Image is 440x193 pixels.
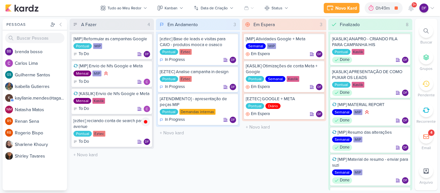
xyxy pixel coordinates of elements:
div: Rogerio Bispo [5,129,13,137]
div: Done [332,57,352,63]
div: C a r l o s L i m a [15,60,67,67]
p: DF [403,146,407,150]
div: MIP [353,109,362,115]
p: Done [340,117,349,124]
p: DF [422,5,426,11]
div: k a y l l a n i e . m e n d e s @ t a g a w a - m a i l . c o m . b r [15,95,67,101]
div: Responsável: Diego Freitas [402,90,408,96]
div: Diego Freitas [402,177,408,184]
div: Diego Freitas [402,117,408,124]
div: 4 [430,130,432,135]
p: k [8,96,10,100]
div: Guilherme Santos [5,71,13,79]
div: [MIP] Reformular as campanhas Google [73,36,150,42]
div: Novo Kard [335,5,357,12]
div: 4 [145,21,153,28]
p: Em Espera [251,51,270,57]
p: Done [340,177,349,184]
div: Natasha Matos [5,106,13,113]
div: To Do [73,51,89,57]
div: Finalizado [340,21,360,28]
p: DF [145,53,149,56]
div: [eztec] Base de leads e visitas para CAIO - produtos mooca e osasco [160,36,236,48]
div: Diego Freitas [316,51,322,57]
div: Responsável: Diego Freitas [402,144,408,151]
div: MIP [267,43,276,49]
div: Kaslik [352,49,364,55]
div: Diego Freitas [230,57,236,63]
p: Pendente [418,92,435,98]
img: Carlos Lima [144,79,150,85]
p: In Progress [165,117,185,123]
div: N a t a s h a M a t o s [15,106,67,113]
div: G u i l h e r m e S a n t o s [15,72,67,78]
div: Pontual [73,43,92,49]
p: To Do [79,139,89,145]
div: kayllanie.mendes@tagawa-mail.com.br [5,94,13,102]
div: Done [332,90,352,96]
div: To Do [73,79,89,85]
div: Pessoas [5,22,49,27]
div: Semanal [332,137,352,142]
div: To Do [73,139,89,145]
div: Mensal [73,98,91,104]
div: brenda bosso [5,48,13,55]
p: Grupos [420,66,433,72]
div: Done [332,177,352,184]
p: Email [422,145,431,151]
div: To Do [73,106,89,112]
div: MIP [92,71,101,76]
div: Em Espera [246,84,270,90]
p: DF [403,59,407,62]
input: + Novo kard [243,122,325,132]
div: Eztec [179,76,192,82]
div: Prioridade Alta [103,70,109,77]
li: Ctrl + F [415,24,437,45]
input: Buscar Pessoas [5,33,64,43]
p: Buscar [420,39,432,45]
div: Diego Freitas [316,84,322,90]
div: MIP [353,137,362,142]
div: Eztec [179,49,192,55]
div: Pontual [332,82,350,88]
p: Recorrente [416,119,436,124]
div: Diego Freitas [230,117,236,123]
div: Diego Freitas [144,139,150,145]
div: In Progress [160,117,185,123]
div: I s a b e l l a G u t i e r r e s [15,83,67,90]
div: Em Espera [246,111,270,117]
p: DF [403,119,407,122]
p: Done [340,144,349,151]
div: 3 [317,21,325,28]
div: [KASLIK] Otimizações de conta Meta + Google [246,63,322,75]
div: Responsável: Diego Freitas [316,111,322,117]
div: Kaslik [92,98,105,104]
p: GS [7,73,11,77]
div: Diego Freitas [402,144,408,151]
div: [ATENDIMENTO] - apresentação de peças MIP [160,96,236,108]
div: R o g e r i o B i s p o [15,130,67,136]
div: [KASLIK] Envio de Nfs Google e Meta [73,91,150,97]
img: Shirley Tavares [5,152,13,160]
img: tracking [141,117,150,126]
div: [eztec] reciando conta de search parke avenue [73,118,150,130]
div: Semanal [332,109,352,115]
div: Em Espera [246,51,270,57]
span: 9+ [413,2,416,7]
div: Diário [265,103,281,109]
div: b r e n d a b o s s o [15,48,67,55]
p: RB [7,131,11,135]
div: Done [332,117,352,124]
input: + Novo kard [71,150,153,159]
div: Responsável: Diego Freitas [316,51,322,57]
div: [MIP] MATERIAL REPORT [332,102,409,108]
img: Sharlene Khoury [5,140,13,148]
div: Kaslik [352,82,364,88]
div: Responsável: Diego Freitas [144,139,150,145]
p: Done [340,90,349,96]
p: DF [145,140,149,144]
div: Responsável: Diego Freitas [144,51,150,57]
button: Novo Kard [324,3,359,13]
div: Renan Sena [5,117,13,125]
div: MIP [93,43,102,49]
